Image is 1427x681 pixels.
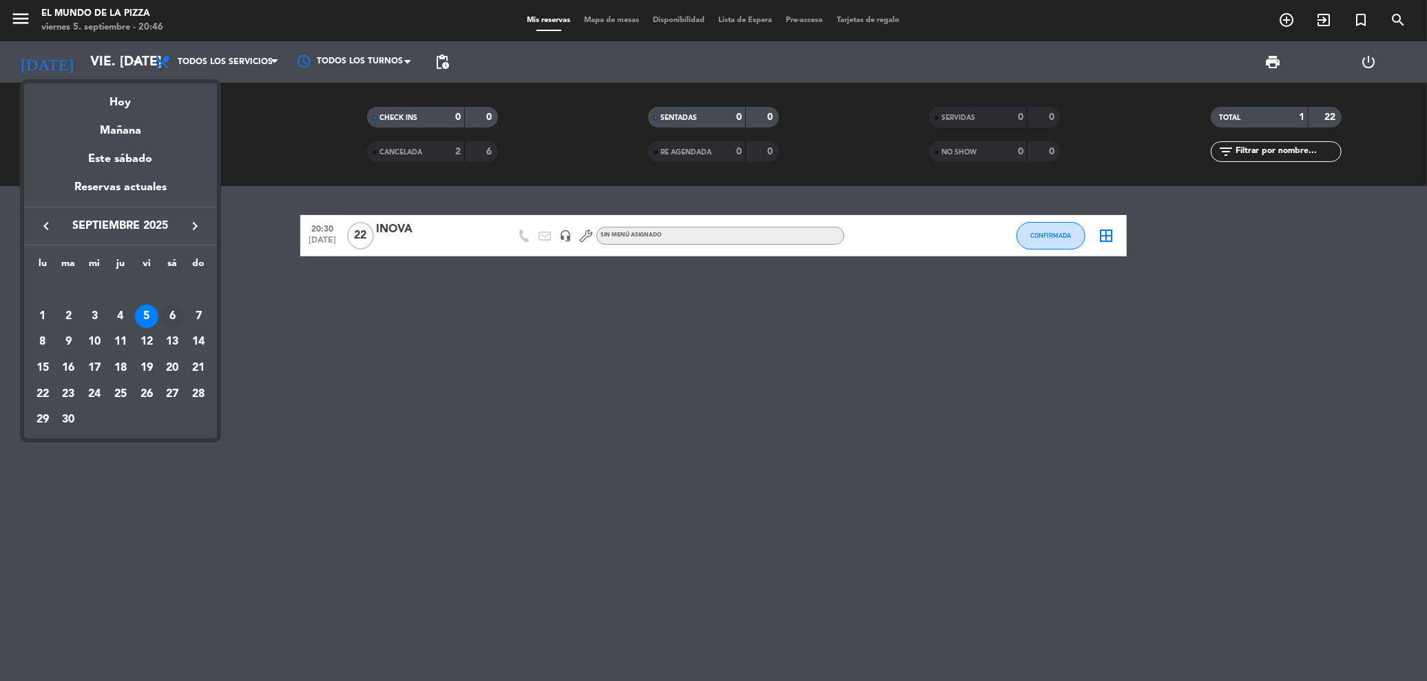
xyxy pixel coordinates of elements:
th: jueves [107,256,134,277]
div: Hoy [24,83,217,112]
div: 23 [57,383,81,406]
td: 8 de septiembre de 2025 [30,329,56,356]
td: 21 de septiembre de 2025 [185,355,211,381]
div: 21 [187,356,210,380]
th: sábado [159,256,185,277]
div: 8 [31,330,54,354]
div: 27 [160,383,184,406]
div: 6 [160,305,184,328]
td: 17 de septiembre de 2025 [81,355,107,381]
td: 11 de septiembre de 2025 [107,329,134,356]
td: 27 de septiembre de 2025 [159,381,185,407]
td: 1 de septiembre de 2025 [30,303,56,329]
span: septiembre 2025 [59,217,183,235]
td: 28 de septiembre de 2025 [185,381,211,407]
th: martes [56,256,82,277]
div: 19 [135,356,158,380]
div: 30 [57,408,81,431]
th: domingo [185,256,211,277]
td: SEP. [30,277,211,303]
td: 13 de septiembre de 2025 [159,329,185,356]
div: 13 [160,330,184,354]
div: 7 [187,305,210,328]
th: lunes [30,256,56,277]
div: 26 [135,383,158,406]
div: Mañana [24,112,217,140]
th: viernes [134,256,160,277]
div: 16 [57,356,81,380]
div: 15 [31,356,54,380]
div: 10 [83,330,106,354]
td: 14 de septiembre de 2025 [185,329,211,356]
i: keyboard_arrow_right [187,218,203,234]
div: 14 [187,330,210,354]
td: 25 de septiembre de 2025 [107,381,134,407]
div: 4 [109,305,132,328]
td: 29 de septiembre de 2025 [30,407,56,434]
td: 22 de septiembre de 2025 [30,381,56,407]
th: miércoles [81,256,107,277]
div: 12 [135,330,158,354]
td: 16 de septiembre de 2025 [56,355,82,381]
td: 9 de septiembre de 2025 [56,329,82,356]
td: 15 de septiembre de 2025 [30,355,56,381]
div: Este sábado [24,140,217,179]
div: 9 [57,330,81,354]
div: 29 [31,408,54,431]
td: 12 de septiembre de 2025 [134,329,160,356]
div: 17 [83,356,106,380]
div: 24 [83,383,106,406]
td: 2 de septiembre de 2025 [56,303,82,329]
div: 11 [109,330,132,354]
td: 5 de septiembre de 2025 [134,303,160,329]
td: 30 de septiembre de 2025 [56,407,82,434]
div: 2 [57,305,81,328]
td: 18 de septiembre de 2025 [107,355,134,381]
td: 10 de septiembre de 2025 [81,329,107,356]
div: 25 [109,383,132,406]
div: 5 [135,305,158,328]
td: 4 de septiembre de 2025 [107,303,134,329]
button: keyboard_arrow_right [183,217,207,235]
td: 24 de septiembre de 2025 [81,381,107,407]
td: 26 de septiembre de 2025 [134,381,160,407]
div: 22 [31,383,54,406]
div: 18 [109,356,132,380]
div: 20 [160,356,184,380]
div: 3 [83,305,106,328]
td: 3 de septiembre de 2025 [81,303,107,329]
div: 1 [31,305,54,328]
td: 23 de septiembre de 2025 [56,381,82,407]
td: 6 de septiembre de 2025 [159,303,185,329]
td: 7 de septiembre de 2025 [185,303,211,329]
button: keyboard_arrow_left [34,217,59,235]
i: keyboard_arrow_left [38,218,54,234]
td: 20 de septiembre de 2025 [159,355,185,381]
td: 19 de septiembre de 2025 [134,355,160,381]
div: 28 [187,383,210,406]
div: Reservas actuales [24,179,217,207]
